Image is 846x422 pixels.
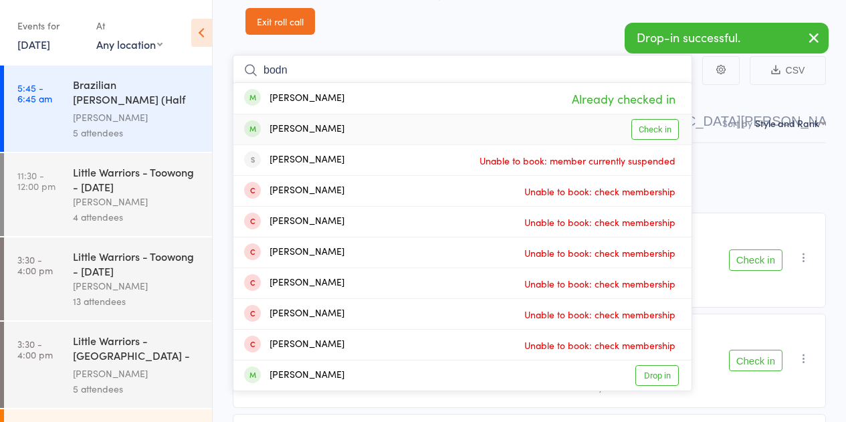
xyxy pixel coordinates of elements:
div: 5 attendees [73,125,201,140]
span: Already checked in [568,87,679,110]
div: [PERSON_NAME] [73,278,201,294]
a: 11:30 -12:00 pmLittle Warriors - Toowong - [DATE][PERSON_NAME]4 attendees [4,153,212,236]
div: Brazilian [PERSON_NAME] (Half Guard) - Toowong - [DATE] [73,77,201,110]
a: Check in [631,119,679,140]
time: 3:30 - 4:00 pm [17,338,53,360]
div: [PERSON_NAME] [244,276,344,291]
div: 5 attendees [73,381,201,397]
label: Sort by [722,116,752,130]
div: Any location [96,37,163,51]
div: 4 attendees [73,209,201,225]
div: [PERSON_NAME] [244,152,344,168]
div: [PERSON_NAME] [73,194,201,209]
div: Little Warriors - [GEOGRAPHIC_DATA] - [DATE] [73,333,201,366]
div: [PERSON_NAME] [244,183,344,199]
span: Unable to book: check membership [521,243,679,263]
span: Unable to book: member currently suspended [476,150,679,171]
button: Check in [729,249,782,271]
time: 5:45 - 6:45 am [17,82,52,104]
input: Search by name [233,55,692,86]
span: Unable to book: check membership [521,304,679,324]
time: 3:30 - 4:00 pm [17,254,53,276]
div: Little Warriors - Toowong - [DATE] [73,165,201,194]
div: At [96,15,163,37]
div: Drop-in successful. [625,23,829,54]
a: Exit roll call [245,8,315,35]
button: CSV [750,56,826,85]
div: [PERSON_NAME] [244,245,344,260]
div: Style and Rank [755,116,819,130]
div: Little Warriors - Toowong - [DATE] [73,249,201,278]
div: [PERSON_NAME] [73,110,201,125]
span: Unable to book: check membership [521,212,679,232]
div: [PERSON_NAME] [244,122,344,137]
div: [PERSON_NAME] [244,368,344,383]
div: [PERSON_NAME] [73,366,201,381]
div: [PERSON_NAME] [244,214,344,229]
a: [DATE] [17,37,50,51]
a: Drop in [635,365,679,386]
span: Unable to book: check membership [521,181,679,201]
a: 3:30 -4:00 pmLittle Warriors - Toowong - [DATE][PERSON_NAME]13 attendees [4,237,212,320]
a: 3:30 -4:00 pmLittle Warriors - [GEOGRAPHIC_DATA] - [DATE][PERSON_NAME]5 attendees [4,322,212,408]
span: Unable to book: check membership [521,274,679,294]
div: Events for [17,15,83,37]
time: 11:30 - 12:00 pm [17,170,56,191]
div: [PERSON_NAME] [244,91,344,106]
a: 5:45 -6:45 amBrazilian [PERSON_NAME] (Half Guard) - Toowong - [DATE][PERSON_NAME]5 attendees [4,66,212,152]
div: [PERSON_NAME] [244,306,344,322]
span: Unable to book: check membership [521,335,679,355]
div: 13 attendees [73,294,201,309]
div: [PERSON_NAME] [244,337,344,352]
button: Check in [729,350,782,371]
